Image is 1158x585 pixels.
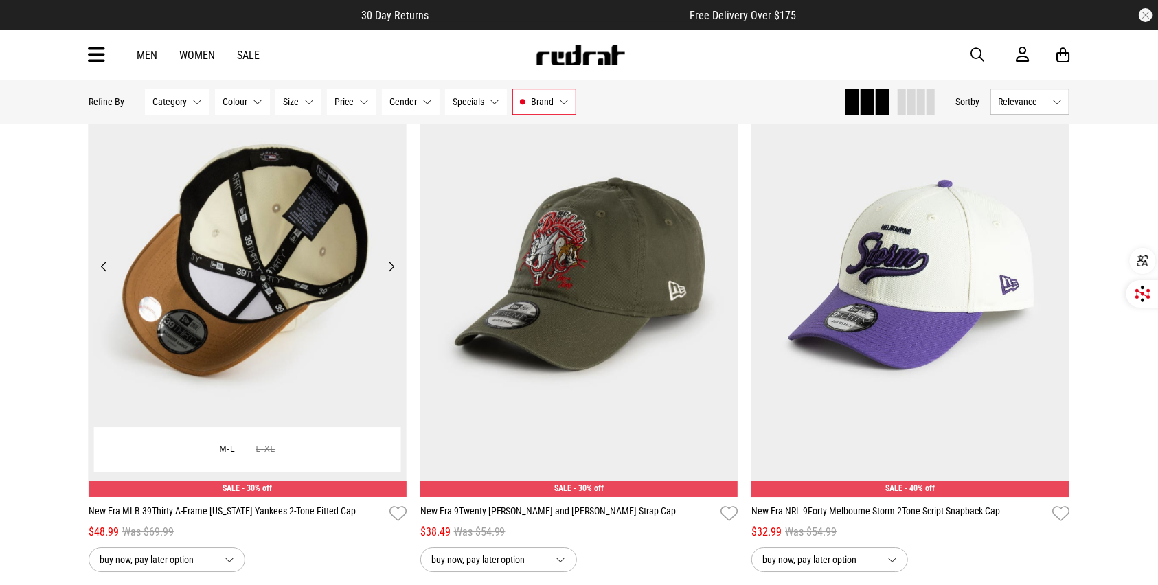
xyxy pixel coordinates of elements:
a: Men [137,49,157,62]
img: Redrat logo [535,45,626,65]
span: Was $69.99 [122,524,174,540]
span: buy now, pay later option [100,551,214,568]
button: buy now, pay later option [420,547,577,572]
span: Was $54.99 [785,524,837,540]
span: Brand [531,96,554,107]
img: New Era 9twenty Tom And Jerry Cloth Strap Cap in Green [420,52,738,497]
a: Sale [237,49,260,62]
img: New Era Mlb 39thirty A-frame New York Yankees 2-tone Fitted Cap in White [89,52,407,497]
button: buy now, pay later option [89,547,245,572]
span: SALE [886,483,903,493]
a: Women [179,49,215,62]
span: Relevance [998,96,1047,107]
button: Price [327,89,376,115]
span: $38.49 [420,524,451,540]
button: Sortby [955,93,979,110]
button: buy now, pay later option [751,547,908,572]
span: $48.99 [89,524,119,540]
span: SALE [554,483,571,493]
button: Brand [512,89,576,115]
button: Size [275,89,321,115]
a: New Era 9Twenty [PERSON_NAME] and [PERSON_NAME] Strap Cap [420,504,716,524]
span: Category [152,96,187,107]
button: Gender [382,89,440,115]
span: Colour [223,96,247,107]
a: New Era NRL 9Forty Melbourne Storm 2Tone Script Snapback Cap [751,504,1047,524]
button: Open LiveChat chat widget [11,5,52,47]
span: Gender [389,96,417,107]
span: 30 Day Returns [362,9,429,22]
span: buy now, pay later option [762,551,876,568]
img: New Era Nrl 9forty Melbourne Storm 2tone Script Snapback Cap in White [751,52,1069,497]
span: $32.99 [751,524,782,540]
iframe: Customer reviews powered by Trustpilot [457,8,663,22]
span: SALE [223,483,240,493]
span: buy now, pay later option [431,551,545,568]
button: M-L [209,437,246,462]
button: Specials [445,89,507,115]
button: Previous [95,258,113,275]
button: Relevance [990,89,1069,115]
span: - 30% off [574,483,604,493]
p: Refine By [89,96,124,107]
span: - 40% off [905,483,935,493]
span: Size [283,96,299,107]
span: Was $54.99 [454,524,506,540]
span: Free Delivery Over $175 [690,9,797,22]
button: Category [145,89,209,115]
span: Specials [453,96,484,107]
button: Next [383,258,400,275]
button: L-XL [246,437,286,462]
span: by [970,96,979,107]
button: Colour [215,89,270,115]
span: - 30% off [242,483,272,493]
a: New Era MLB 39Thirty A-Frame [US_STATE] Yankees 2-Tone Fitted Cap [89,504,384,524]
span: Price [334,96,354,107]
